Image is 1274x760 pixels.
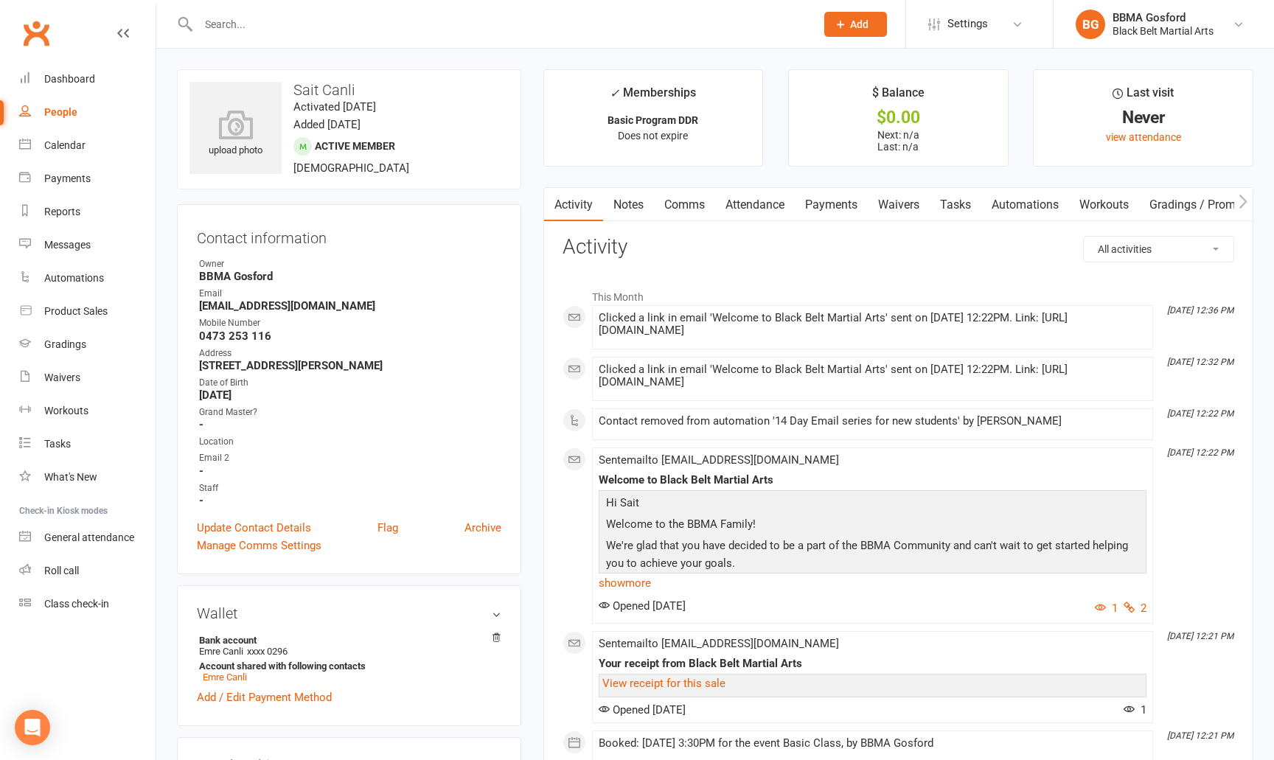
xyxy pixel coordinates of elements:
[199,287,501,301] div: Email
[1113,83,1174,110] div: Last visit
[1167,731,1233,741] i: [DATE] 12:21 PM
[199,316,501,330] div: Mobile Number
[599,637,839,650] span: Sent email to [EMAIL_ADDRESS][DOMAIN_NAME]
[715,188,795,222] a: Attendance
[377,519,398,537] a: Flag
[544,188,603,222] a: Activity
[199,481,501,495] div: Staff
[199,494,501,507] strong: -
[802,110,995,125] div: $0.00
[1167,305,1233,315] i: [DATE] 12:36 PM
[1095,599,1118,617] button: 1
[199,388,501,402] strong: [DATE]
[19,554,156,588] a: Roll call
[44,172,91,184] div: Payments
[19,162,156,195] a: Payments
[563,236,1234,259] h3: Activity
[19,361,156,394] a: Waivers
[850,18,869,30] span: Add
[654,188,715,222] a: Comms
[599,415,1146,428] div: Contact removed from automation '14 Day Email series for new students' by [PERSON_NAME]
[981,188,1069,222] a: Automations
[947,7,988,41] span: Settings
[247,646,288,657] span: xxxx 0296
[199,451,501,465] div: Email 2
[602,677,725,690] a: View receipt for this sale
[44,139,86,151] div: Calendar
[199,405,501,419] div: Grand Master?
[197,519,311,537] a: Update Contact Details
[197,605,501,621] h3: Wallet
[293,100,376,114] time: Activated [DATE]
[189,82,509,98] h3: Sait Canli
[44,565,79,576] div: Roll call
[19,394,156,428] a: Workouts
[44,372,80,383] div: Waivers
[199,635,494,646] strong: Bank account
[608,114,698,126] strong: Basic Program DDR
[19,295,156,328] a: Product Sales
[602,515,1143,537] p: Welcome to the BBMA Family!
[19,63,156,96] a: Dashboard
[19,328,156,361] a: Gradings
[44,531,134,543] div: General attendance
[563,282,1234,305] li: This Month
[1076,10,1105,39] div: BG
[194,14,805,35] input: Search...
[599,312,1146,337] div: Clicked a link in email 'Welcome to Black Belt Martial Arts' sent on [DATE] 12:22PM. Link: [URL][...
[19,588,156,621] a: Class kiosk mode
[1167,447,1233,458] i: [DATE] 12:22 PM
[199,270,501,283] strong: BBMA Gosford
[19,521,156,554] a: General attendance kiosk mode
[599,703,686,717] span: Opened [DATE]
[199,359,501,372] strong: [STREET_ADDRESS][PERSON_NAME]
[1167,631,1233,641] i: [DATE] 12:21 PM
[868,188,930,222] a: Waivers
[599,453,839,467] span: Sent email to [EMAIL_ADDRESS][DOMAIN_NAME]
[872,83,925,110] div: $ Balance
[19,96,156,129] a: People
[1167,357,1233,367] i: [DATE] 12:32 PM
[189,110,282,158] div: upload photo
[199,660,494,672] strong: Account shared with following contacts
[44,206,80,217] div: Reports
[930,188,981,222] a: Tasks
[44,438,71,450] div: Tasks
[19,262,156,295] a: Automations
[197,537,321,554] a: Manage Comms Settings
[602,494,1143,515] p: Hi Sait
[44,73,95,85] div: Dashboard
[1113,11,1214,24] div: BBMA Gosford
[1167,408,1233,419] i: [DATE] 12:22 PM
[44,405,88,416] div: Workouts
[603,188,654,222] a: Notes
[618,130,688,142] span: Does not expire
[197,224,501,246] h3: Contact information
[315,140,395,152] span: Active member
[824,12,887,37] button: Add
[599,363,1146,388] div: Clicked a link in email 'Welcome to Black Belt Martial Arts' sent on [DATE] 12:22PM. Link: [URL][...
[44,239,91,251] div: Messages
[44,338,86,350] div: Gradings
[610,83,696,111] div: Memberships
[19,428,156,461] a: Tasks
[293,118,361,131] time: Added [DATE]
[44,106,77,118] div: People
[1124,599,1146,617] button: 2
[199,330,501,343] strong: 0473 253 116
[19,195,156,229] a: Reports
[197,688,332,706] a: Add / Edit Payment Method
[464,519,501,537] a: Archive
[44,272,104,284] div: Automations
[1124,703,1146,717] span: 1
[602,537,1143,576] p: We're glad that you have decided to be a part of the BBMA Community and can't wait to get started...
[44,598,109,610] div: Class check-in
[199,257,501,271] div: Owner
[15,710,50,745] div: Open Intercom Messenger
[1047,110,1239,125] div: Never
[199,464,501,478] strong: -
[19,229,156,262] a: Messages
[199,418,501,431] strong: -
[599,658,1146,670] div: Your receipt from Black Belt Martial Arts
[293,161,409,175] span: [DEMOGRAPHIC_DATA]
